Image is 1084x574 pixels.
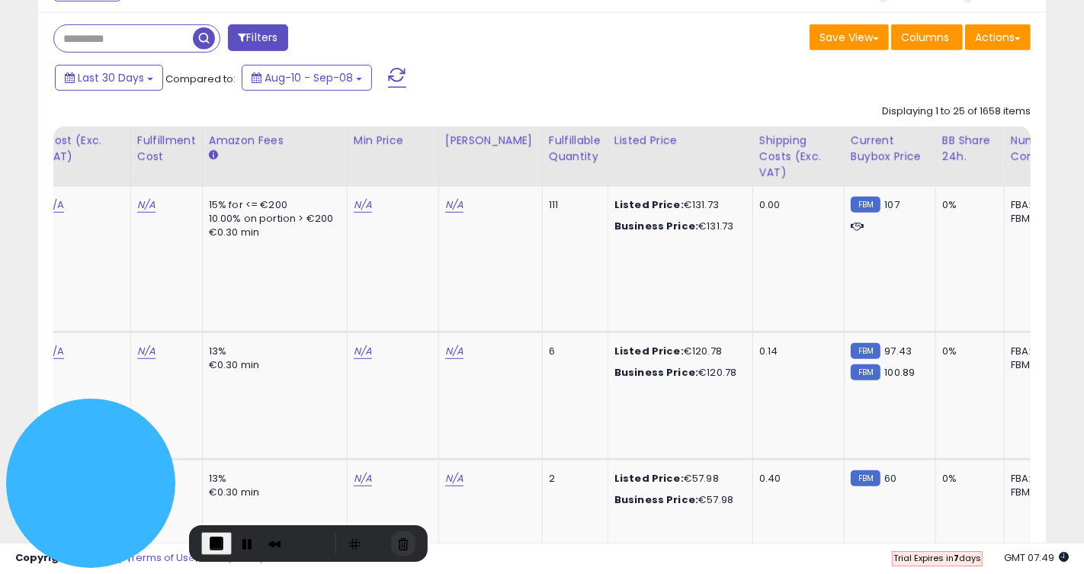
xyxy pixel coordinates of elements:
span: 2025-10-9 07:49 GMT [1004,550,1069,565]
div: FBA: 0 [1011,472,1061,486]
a: N/A [445,471,463,486]
div: 10.00% on portion > €200 [209,212,335,226]
div: FBM: 4 [1011,358,1061,372]
div: €120.78 [614,345,741,358]
span: Trial Expires in days [893,552,981,564]
button: Columns [891,24,963,50]
b: Listed Price: [614,197,684,212]
div: 2 [549,472,596,486]
a: N/A [354,197,372,213]
div: €131.73 [614,198,741,212]
div: €131.73 [614,220,741,233]
b: Business Price: [614,365,698,380]
span: 97.43 [884,344,912,358]
div: 6 [549,345,596,358]
div: Cost (Exc. VAT) [46,133,124,165]
div: Fulfillment Cost [137,133,196,165]
a: N/A [354,471,372,486]
div: €0.30 min [209,358,335,372]
div: BB Share 24h. [942,133,998,165]
div: Shipping Costs (Exc. VAT) [759,133,838,181]
div: Amazon Fees [209,133,341,149]
a: N/A [46,344,64,359]
div: €57.98 [614,493,741,507]
div: FBM: 1 [1011,212,1061,226]
small: FBM [851,343,880,359]
small: Amazon Fees. [209,149,218,162]
div: FBA: 0 [1011,345,1061,358]
button: Filters [228,24,287,51]
div: Fulfillable Quantity [549,133,601,165]
b: Listed Price: [614,471,684,486]
b: Business Price: [614,492,698,507]
div: 0% [942,198,993,212]
div: 0% [942,472,993,486]
div: €120.78 [614,366,741,380]
a: N/A [445,344,463,359]
div: Displaying 1 to 25 of 1658 items [882,104,1031,119]
span: Compared to: [165,72,236,86]
span: Columns [901,30,949,45]
div: Num of Comp. [1011,133,1066,165]
span: Aug-10 - Sep-08 [265,70,353,85]
div: 111 [549,198,596,212]
div: Current Buybox Price [851,133,929,165]
button: Actions [965,24,1031,50]
a: N/A [354,344,372,359]
div: Min Price [354,133,432,149]
div: €57.98 [614,472,741,486]
small: FBM [851,470,880,486]
div: 13% [209,472,335,486]
b: 7 [954,552,959,564]
div: FBA: 0 [1011,198,1061,212]
button: Aug-10 - Sep-08 [242,65,372,91]
div: Listed Price [614,133,746,149]
a: N/A [137,197,156,213]
div: 0% [942,345,993,358]
div: €0.30 min [209,226,335,239]
button: Last 30 Days [55,65,163,91]
small: FBM [851,364,880,380]
span: 100.89 [884,365,915,380]
span: 60 [884,471,896,486]
button: Save View [810,24,889,50]
div: 0.40 [759,472,832,486]
div: 0.14 [759,345,832,358]
span: Last 30 Days [78,70,144,85]
b: Listed Price: [614,344,684,358]
div: [PERSON_NAME] [445,133,536,149]
a: N/A [46,197,64,213]
div: FBM: 1 [1011,486,1061,499]
a: N/A [137,344,156,359]
a: N/A [445,197,463,213]
div: 0.00 [759,198,832,212]
div: €0.30 min [209,486,335,499]
div: 13% [209,345,335,358]
b: Business Price: [614,219,698,233]
small: FBM [851,197,880,213]
div: 15% for <= €200 [209,198,335,212]
span: 107 [884,197,899,212]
